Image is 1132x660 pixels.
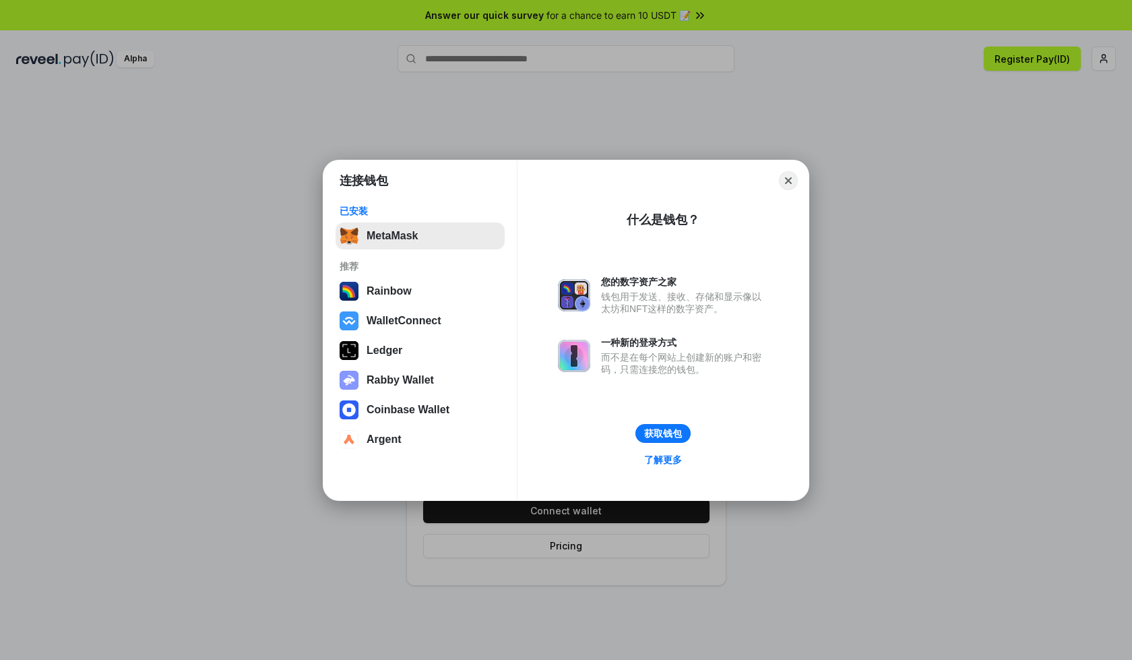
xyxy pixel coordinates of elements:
[636,451,690,469] a: 了解更多
[336,337,505,364] button: Ledger
[601,276,768,288] div: 您的数字资产之家
[340,430,358,449] img: svg+xml,%3Csvg%20width%3D%2228%22%20height%3D%2228%22%20viewBox%3D%220%200%2028%2028%22%20fill%3D...
[558,340,590,372] img: svg+xml,%3Csvg%20xmlns%3D%22http%3A%2F%2Fwww.w3.org%2F2000%2Fsvg%22%20fill%3D%22none%22%20viewBox...
[340,371,358,390] img: svg+xml,%3Csvg%20xmlns%3D%22http%3A%2F%2Fwww.w3.org%2F2000%2Fsvg%22%20fill%3D%22none%22%20viewBox...
[340,311,358,330] img: svg+xml,%3Csvg%20width%3D%2228%22%20height%3D%2228%22%20viewBox%3D%220%200%2028%2028%22%20fill%3D...
[336,367,505,394] button: Rabby Wallet
[367,433,402,446] div: Argent
[340,400,358,419] img: svg+xml,%3Csvg%20width%3D%2228%22%20height%3D%2228%22%20viewBox%3D%220%200%2028%2028%22%20fill%3D...
[367,404,449,416] div: Coinbase Wallet
[336,426,505,453] button: Argent
[340,282,358,301] img: svg+xml,%3Csvg%20width%3D%22120%22%20height%3D%22120%22%20viewBox%3D%220%200%20120%20120%22%20fil...
[340,227,358,245] img: svg+xml,%3Csvg%20fill%3D%22none%22%20height%3D%2233%22%20viewBox%3D%220%200%2035%2033%22%20width%...
[367,285,412,297] div: Rainbow
[627,212,699,228] div: 什么是钱包？
[779,171,798,190] button: Close
[644,427,682,440] div: 获取钱包
[336,222,505,249] button: MetaMask
[367,230,418,242] div: MetaMask
[601,351,768,376] div: 而不是在每个网站上创建新的账户和密码，只需连接您的钱包。
[336,278,505,305] button: Rainbow
[601,336,768,349] div: 一种新的登录方式
[340,341,358,360] img: svg+xml,%3Csvg%20xmlns%3D%22http%3A%2F%2Fwww.w3.org%2F2000%2Fsvg%22%20width%3D%2228%22%20height%3...
[635,424,691,443] button: 获取钱包
[644,454,682,466] div: 了解更多
[336,396,505,423] button: Coinbase Wallet
[367,374,434,386] div: Rabby Wallet
[601,291,768,315] div: 钱包用于发送、接收、存储和显示像以太坊和NFT这样的数字资产。
[340,173,388,189] h1: 连接钱包
[558,279,590,311] img: svg+xml,%3Csvg%20xmlns%3D%22http%3A%2F%2Fwww.w3.org%2F2000%2Fsvg%22%20fill%3D%22none%22%20viewBox...
[367,315,441,327] div: WalletConnect
[340,260,501,272] div: 推荐
[340,205,501,217] div: 已安装
[336,307,505,334] button: WalletConnect
[367,344,402,357] div: Ledger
